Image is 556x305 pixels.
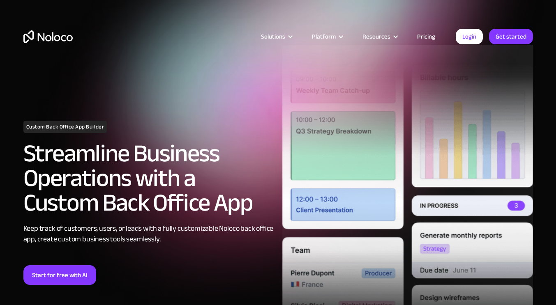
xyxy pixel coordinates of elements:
a: Get started [489,29,533,44]
div: Resources [362,31,390,42]
h2: Streamline Business Operations with a Custom Back Office App [23,141,274,215]
a: Pricing [407,31,445,42]
div: Solutions [261,31,285,42]
div: Platform [312,31,336,42]
h1: Custom Back Office App Builder [23,121,107,133]
a: Login [456,29,483,44]
div: Keep track of customers, users, or leads with a fully customizable Noloco back office app, create... [23,223,274,245]
div: Resources [352,31,407,42]
a: home [23,30,73,43]
a: Start for free with AI [23,265,96,285]
div: Platform [302,31,352,42]
div: Solutions [251,31,302,42]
